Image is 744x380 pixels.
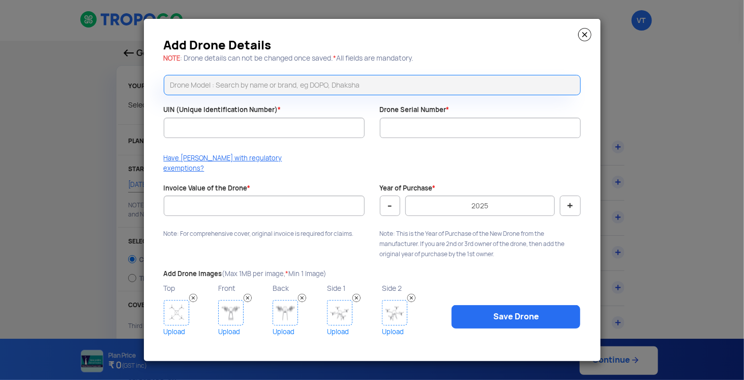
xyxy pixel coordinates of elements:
[164,54,181,63] span: NOTE
[298,294,306,302] img: Remove Image
[222,269,327,278] span: (Max 1MB per image, Min 1 Image)
[382,325,434,338] a: Upload
[164,325,216,338] a: Upload
[273,325,324,338] a: Upload
[352,294,361,302] img: Remove Image
[164,184,251,194] label: Invoice Value of the Drone
[244,294,252,302] img: Remove Image
[380,229,581,259] p: Note: This is the Year of Purchase of the New Drone from the manufacturer. If you are 2nd or 3rd ...
[452,305,580,329] a: Save Drone
[164,41,581,49] h3: Add Drone Details
[218,300,244,325] img: Drone Image
[327,300,352,325] img: Drone Image
[380,196,400,216] button: -
[164,55,581,62] h5: : Drone details can not be changed once saved. All fields are mandatory.
[218,282,270,295] p: Front
[327,325,379,338] a: Upload
[189,294,197,302] img: Remove Image
[164,75,581,95] input: Drone Model : Search by name or brand, eg DOPO, Dhaksha
[578,28,591,41] img: close
[164,105,281,115] label: UIN (Unique Identification Number)
[382,300,407,325] img: Drone Image
[273,282,324,295] p: Back
[380,184,436,194] label: Year of Purchase
[273,300,298,325] img: Drone Image
[382,282,434,295] p: Side 2
[164,300,189,325] img: Drone Image
[164,229,365,239] p: Note: For comprehensive cover, original invoice is required for claims.
[218,325,270,338] a: Upload
[164,282,216,295] p: Top
[164,153,292,174] p: Have [PERSON_NAME] with regulatory exemptions?
[327,282,379,295] p: Side 1
[560,196,580,216] button: +
[380,105,450,115] label: Drone Serial Number
[164,269,327,279] label: Add Drone Images
[407,294,415,302] img: Remove Image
